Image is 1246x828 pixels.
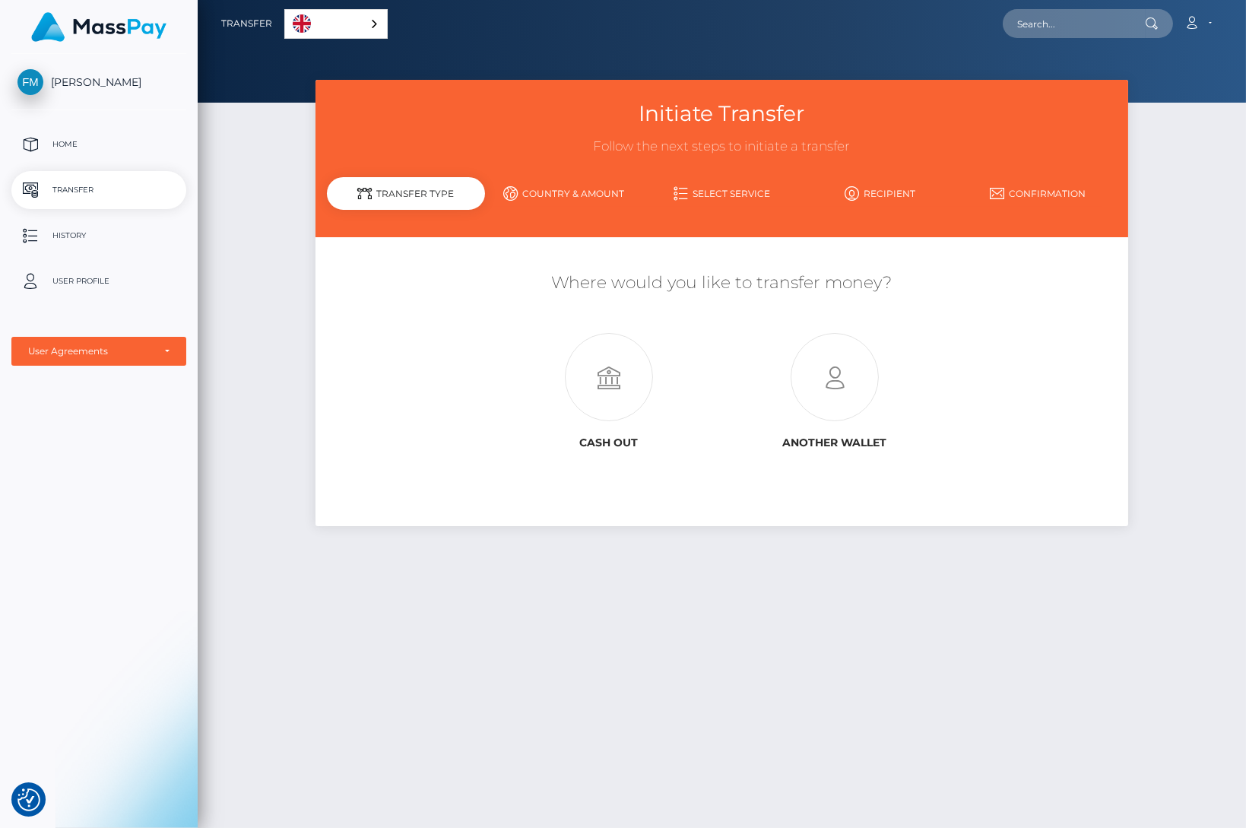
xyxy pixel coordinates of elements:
a: Country & Amount [485,180,643,207]
aside: Language selected: English [284,9,388,39]
img: MassPay [31,12,166,42]
a: Select Service [643,180,801,207]
h6: Cash out [508,436,711,449]
a: Confirmation [959,180,1117,207]
a: Transfer [11,171,186,209]
p: History [17,224,180,247]
a: Transfer [221,8,272,40]
button: User Agreements [11,337,186,366]
div: Language [284,9,388,39]
button: Consent Preferences [17,788,40,811]
img: Revisit consent button [17,788,40,811]
a: Home [11,125,186,163]
p: Home [17,133,180,156]
h3: Follow the next steps to initiate a transfer [327,138,1117,156]
h5: Where would you like to transfer money? [327,271,1117,295]
a: Recipient [801,180,959,207]
a: User Profile [11,262,186,300]
h3: Initiate Transfer [327,99,1117,128]
h6: Another wallet [733,436,936,449]
div: Transfer Type [327,177,485,210]
a: History [11,217,186,255]
input: Search... [1003,9,1146,38]
span: [PERSON_NAME] [11,75,186,89]
a: English [285,10,387,38]
div: User Agreements [28,345,153,357]
p: Transfer [17,179,180,201]
p: User Profile [17,270,180,293]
